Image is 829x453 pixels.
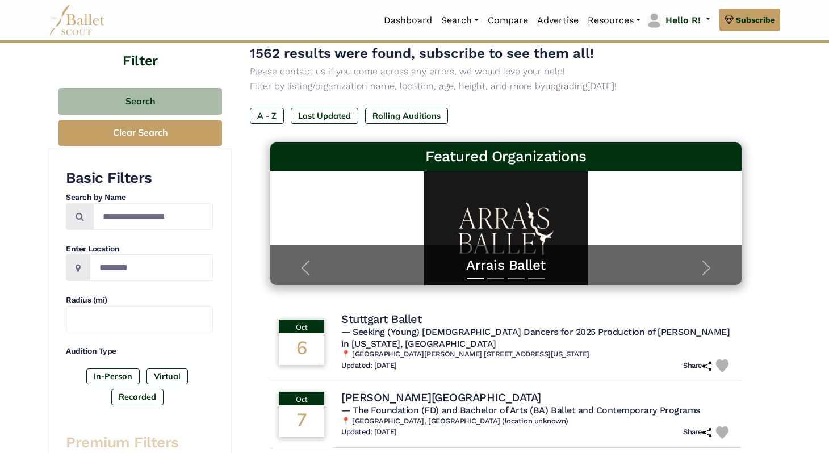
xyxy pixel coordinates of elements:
p: Please contact us if you come across any errors, we would love your help! [250,64,762,79]
span: — Seeking (Young) [DEMOGRAPHIC_DATA] Dancers for 2025 Production of [PERSON_NAME] in [US_STATE], ... [341,326,730,349]
a: profile picture Hello R! [645,11,710,30]
span: 1562 results were found, subscribe to see them all! [250,45,594,61]
button: Slide 1 [467,272,484,285]
h4: [PERSON_NAME][GEOGRAPHIC_DATA] [341,390,541,405]
h6: Share [683,361,711,371]
a: Compare [483,9,533,32]
a: Arrais Ballet [282,257,730,274]
p: Filter by listing/organization name, location, age, height, and more by [DATE]! [250,79,762,94]
div: Oct [279,320,324,333]
h6: Updated: [DATE] [341,361,397,371]
span: — The Foundation (FD) and Bachelor of Arts (BA) Ballet and Contemporary Programs [341,405,700,416]
button: Search [58,88,222,115]
span: Subscribe [736,14,775,26]
a: Dashboard [379,9,437,32]
label: In-Person [86,368,140,384]
h6: Updated: [DATE] [341,427,397,437]
h4: Audition Type [66,346,213,357]
button: Slide 2 [487,272,504,285]
label: Virtual [146,368,188,384]
button: Clear Search [58,120,222,146]
input: Location [90,254,213,281]
div: Oct [279,392,324,405]
h6: 📍 [GEOGRAPHIC_DATA], [GEOGRAPHIC_DATA] (location unknown) [341,417,733,426]
p: Hello R! [665,13,701,28]
a: upgrading [545,81,587,91]
h4: Stuttgart Ballet [341,312,421,326]
a: Resources [583,9,645,32]
h4: Radius (mi) [66,295,213,306]
a: Advertise [533,9,583,32]
h3: Featured Organizations [279,147,732,166]
button: Slide 4 [528,272,545,285]
label: Recorded [111,389,164,405]
a: Subscribe [719,9,780,31]
h4: Search by Name [66,192,213,203]
h4: Filter [49,24,232,71]
h4: Enter Location [66,244,213,255]
h6: Share [683,427,711,437]
label: A - Z [250,108,284,124]
a: Search [437,9,483,32]
label: Last Updated [291,108,358,124]
button: Slide 3 [508,272,525,285]
h6: 📍 [GEOGRAPHIC_DATA][PERSON_NAME] [STREET_ADDRESS][US_STATE] [341,350,733,359]
img: gem.svg [725,14,734,26]
label: Rolling Auditions [365,108,448,124]
img: profile picture [646,12,662,28]
div: 7 [279,405,324,437]
h3: Basic Filters [66,169,213,188]
h3: Premium Filters [66,433,213,452]
div: 6 [279,333,324,365]
input: Search by names... [93,203,213,230]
